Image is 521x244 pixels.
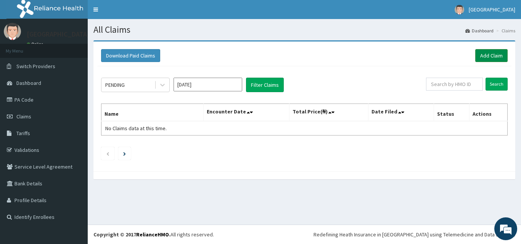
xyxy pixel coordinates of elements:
img: User Image [4,23,21,40]
input: Select Month and Year [174,78,242,91]
button: Filter Claims [246,78,284,92]
span: [GEOGRAPHIC_DATA] [469,6,515,13]
span: Tariffs [16,130,30,137]
th: Actions [469,104,507,121]
div: Chat with us now [40,43,128,53]
span: Dashboard [16,80,41,86]
th: Date Filed [368,104,434,121]
div: PENDING [105,81,125,89]
span: We're online! [44,73,105,150]
th: Total Price(₦) [289,104,368,121]
span: Switch Providers [16,63,55,70]
button: Download Paid Claims [101,49,160,62]
a: Dashboard [465,27,494,34]
a: Online [27,41,45,47]
input: Search by HMO ID [426,78,483,91]
textarea: Type your message and hit 'Enter' [4,163,145,190]
span: Claims [16,113,31,120]
a: Next page [123,150,126,157]
p: [GEOGRAPHIC_DATA] [27,31,90,38]
a: RelianceHMO [136,231,169,238]
li: Claims [494,27,515,34]
h1: All Claims [93,25,515,35]
input: Search [486,78,508,91]
th: Encounter Date [204,104,289,121]
span: No Claims data at this time. [105,125,167,132]
a: Add Claim [475,49,508,62]
th: Status [434,104,470,121]
a: Previous page [106,150,109,157]
div: Minimize live chat window [125,4,143,22]
strong: Copyright © 2017 . [93,231,170,238]
img: User Image [455,5,464,14]
th: Name [101,104,204,121]
img: d_794563401_company_1708531726252_794563401 [14,38,31,57]
div: Redefining Heath Insurance in [GEOGRAPHIC_DATA] using Telemedicine and Data Science! [314,231,515,238]
footer: All rights reserved. [88,225,521,244]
